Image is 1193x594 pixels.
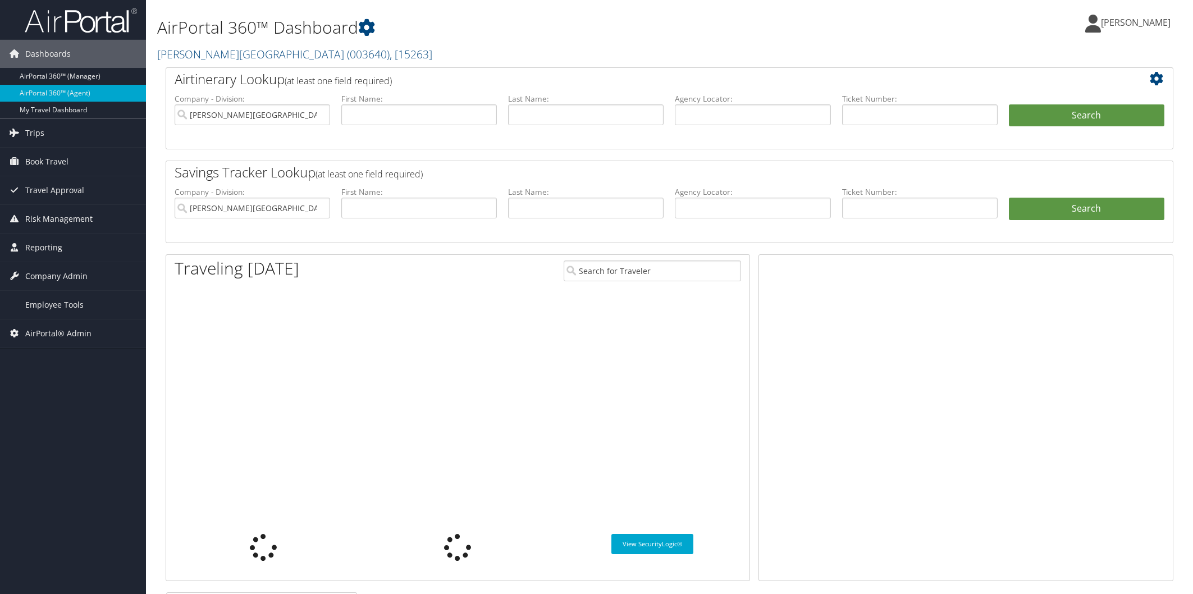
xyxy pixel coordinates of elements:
h2: Savings Tracker Lookup [175,163,1081,182]
input: search accounts [175,198,330,218]
label: Last Name: [508,186,664,198]
label: Ticket Number: [842,186,998,198]
a: [PERSON_NAME] [1085,6,1182,39]
h1: AirPortal 360™ Dashboard [157,16,840,39]
label: First Name: [341,93,497,104]
span: (at least one field required) [316,168,423,180]
span: Trips [25,119,44,147]
span: AirPortal® Admin [25,319,92,348]
a: [PERSON_NAME][GEOGRAPHIC_DATA] [157,47,432,62]
span: (at least one field required) [285,75,392,87]
span: , [ 15263 ] [390,47,432,62]
span: Company Admin [25,262,88,290]
label: Agency Locator: [675,186,830,198]
input: Search for Traveler [564,261,741,281]
label: First Name: [341,186,497,198]
span: Risk Management [25,205,93,233]
a: View SecurityLogic® [611,534,693,554]
span: Dashboards [25,40,71,68]
img: airportal-logo.png [25,7,137,34]
span: [PERSON_NAME] [1101,16,1171,29]
label: Last Name: [508,93,664,104]
span: ( 003640 ) [347,47,390,62]
span: Travel Approval [25,176,84,204]
span: Reporting [25,234,62,262]
label: Ticket Number: [842,93,998,104]
span: Employee Tools [25,291,84,319]
h2: Airtinerary Lookup [175,70,1081,89]
a: Search [1009,198,1164,220]
label: Agency Locator: [675,93,830,104]
h1: Traveling [DATE] [175,257,299,280]
span: Book Travel [25,148,68,176]
label: Company - Division: [175,186,330,198]
button: Search [1009,104,1164,127]
label: Company - Division: [175,93,330,104]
